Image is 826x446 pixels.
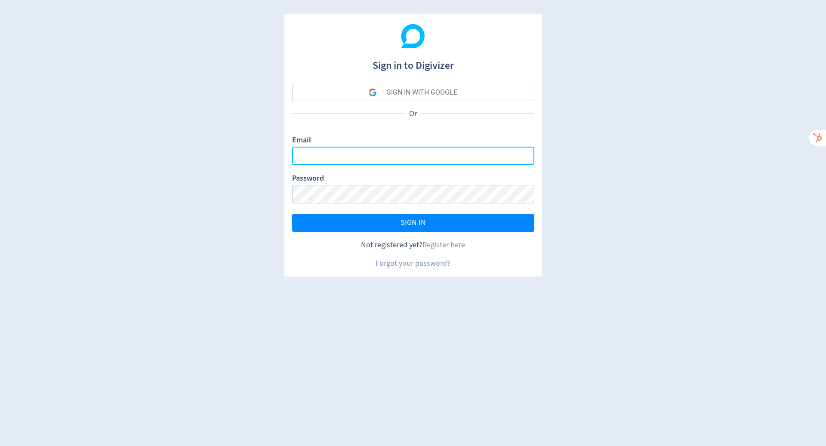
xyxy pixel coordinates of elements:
img: Digivizer Logo [401,24,425,48]
button: SIGN IN WITH GOOGLE [292,84,534,101]
span: SIGN IN [401,219,426,227]
div: SIGN IN WITH GOOGLE [387,84,457,101]
label: Email [292,135,311,147]
div: Not registered yet? [292,240,534,250]
button: SIGN IN [292,214,534,232]
label: Password [292,173,324,185]
a: Forgot your password? [376,258,450,268]
p: Or [405,108,421,119]
h1: Sign in to Digivizer [292,51,534,73]
a: Register here [422,240,465,250]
